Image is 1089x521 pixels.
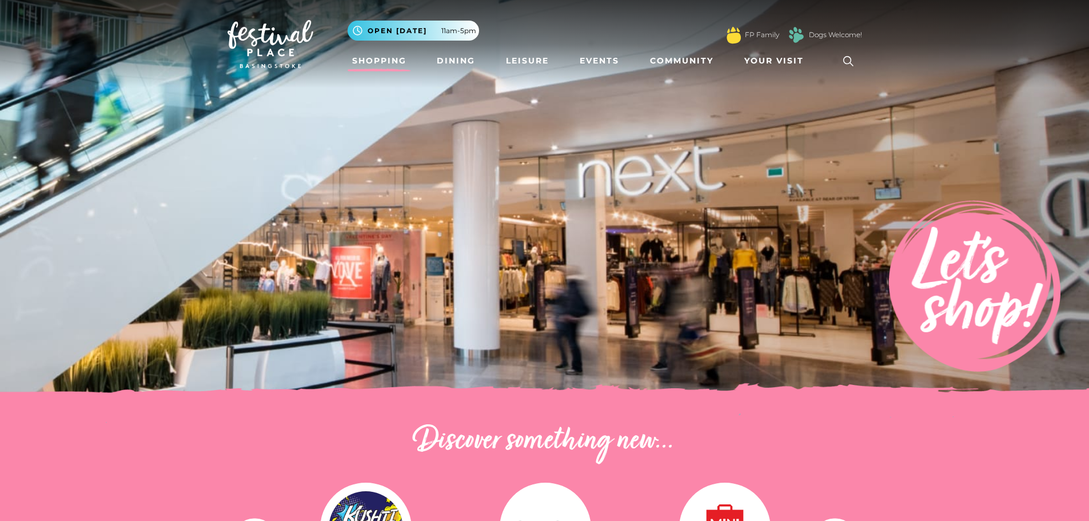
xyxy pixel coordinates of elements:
[501,50,553,71] a: Leisure
[740,50,814,71] a: Your Visit
[432,50,480,71] a: Dining
[368,26,427,36] span: Open [DATE]
[645,50,718,71] a: Community
[348,21,479,41] button: Open [DATE] 11am-5pm
[809,30,862,40] a: Dogs Welcome!
[745,30,779,40] a: FP Family
[441,26,476,36] span: 11am-5pm
[575,50,624,71] a: Events
[228,20,313,68] img: Festival Place Logo
[228,423,862,460] h2: Discover something new...
[348,50,411,71] a: Shopping
[744,55,804,67] span: Your Visit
